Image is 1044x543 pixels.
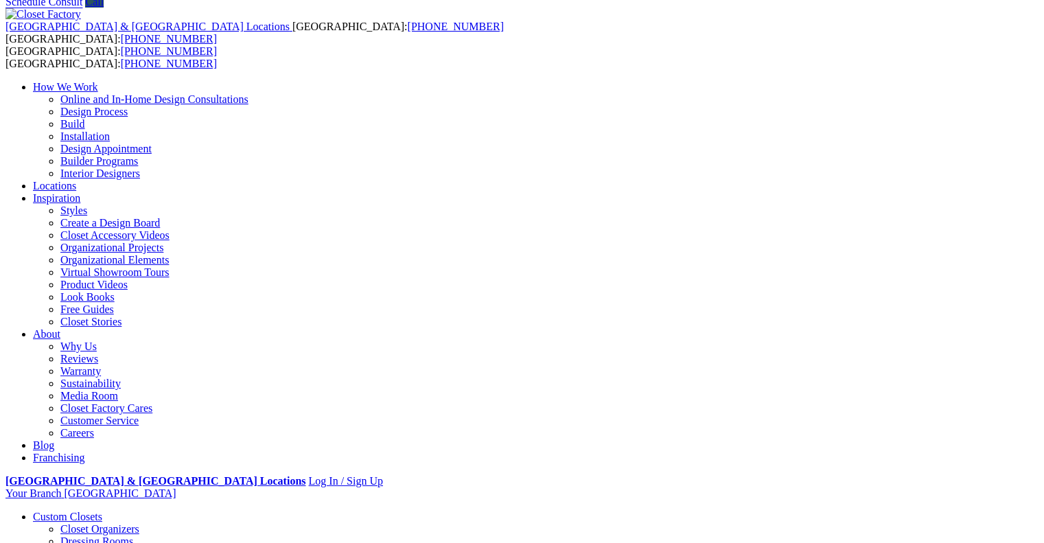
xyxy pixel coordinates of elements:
a: Build [60,118,85,130]
a: Design Appointment [60,143,152,154]
img: Closet Factory [5,8,81,21]
a: Closet Organizers [60,523,139,535]
span: [GEOGRAPHIC_DATA]: [GEOGRAPHIC_DATA]: [5,45,217,69]
span: Your Branch [5,487,61,499]
a: Interior Designers [60,167,140,179]
a: Closet Accessory Videos [60,229,170,241]
a: About [33,328,60,340]
a: [PHONE_NUMBER] [121,33,217,45]
span: [GEOGRAPHIC_DATA]: [GEOGRAPHIC_DATA]: [5,21,504,45]
a: [GEOGRAPHIC_DATA] & [GEOGRAPHIC_DATA] Locations [5,475,305,487]
a: Organizational Elements [60,254,169,266]
span: [GEOGRAPHIC_DATA] [64,487,176,499]
a: Blog [33,439,54,451]
a: Your Branch [GEOGRAPHIC_DATA] [5,487,176,499]
a: Franchising [33,452,85,463]
a: Log In / Sign Up [308,475,382,487]
a: Create a Design Board [60,217,160,229]
a: Closet Factory Cares [60,402,152,414]
span: [GEOGRAPHIC_DATA] & [GEOGRAPHIC_DATA] Locations [5,21,290,32]
a: Closet Stories [60,316,121,327]
a: [PHONE_NUMBER] [407,21,503,32]
a: [PHONE_NUMBER] [121,58,217,69]
a: Styles [60,205,87,216]
a: Builder Programs [60,155,138,167]
a: Look Books [60,291,115,303]
a: Product Videos [60,279,128,290]
a: Organizational Projects [60,242,163,253]
a: Design Process [60,106,128,117]
a: Warranty [60,365,101,377]
a: Online and In-Home Design Consultations [60,93,248,105]
a: [GEOGRAPHIC_DATA] & [GEOGRAPHIC_DATA] Locations [5,21,292,32]
a: How We Work [33,81,98,93]
a: Locations [33,180,76,192]
a: Inspiration [33,192,80,204]
a: Careers [60,427,94,439]
a: Reviews [60,353,98,365]
a: Installation [60,130,110,142]
a: Custom Closets [33,511,102,522]
a: Sustainability [60,378,121,389]
a: Customer Service [60,415,139,426]
a: [PHONE_NUMBER] [121,45,217,57]
a: Media Room [60,390,118,402]
a: Free Guides [60,303,114,315]
a: Why Us [60,340,97,352]
a: Virtual Showroom Tours [60,266,170,278]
